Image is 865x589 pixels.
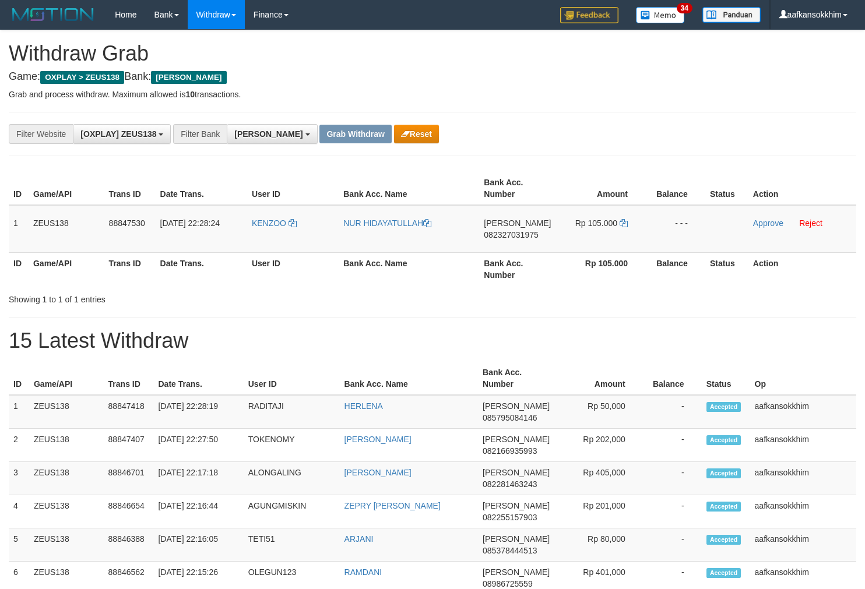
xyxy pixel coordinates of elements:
th: Date Trans. [156,172,247,205]
th: Bank Acc. Name [340,362,478,395]
td: - [643,395,702,429]
td: [DATE] 22:16:05 [153,528,243,562]
a: HERLENA [344,401,383,411]
th: Trans ID [104,252,156,285]
td: - [643,429,702,462]
span: 88847530 [109,218,145,228]
p: Grab and process withdraw. Maximum allowed is transactions. [9,89,856,100]
strong: 10 [185,90,195,99]
div: Filter Website [9,124,73,144]
span: Copy 085378444513 to clipboard [483,546,537,555]
th: ID [9,252,29,285]
th: Rp 105.000 [555,252,645,285]
th: Status [702,362,750,395]
span: [DATE] 22:28:24 [160,218,220,228]
span: 34 [677,3,692,13]
img: Button%20Memo.svg [636,7,685,23]
span: Accepted [706,568,741,578]
td: ZEUS138 [29,205,104,253]
span: Accepted [706,435,741,445]
th: Game/API [29,362,104,395]
span: KENZOO [252,218,286,228]
th: Date Trans. [156,252,247,285]
th: Balance [643,362,702,395]
button: [OXPLAY] ZEUS138 [73,124,171,144]
a: RAMDANI [344,567,382,577]
td: aafkansokkhim [750,429,856,462]
span: [PERSON_NAME] [483,534,550,544]
th: User ID [244,362,340,395]
td: 4 [9,495,29,528]
span: [PERSON_NAME] [483,501,550,510]
span: [PERSON_NAME] [151,71,226,84]
span: Copy 08986725559 to clipboard [483,579,533,588]
td: 1 [9,205,29,253]
th: Bank Acc. Name [339,172,479,205]
td: 2 [9,429,29,462]
span: Copy 082281463243 to clipboard [483,479,537,489]
td: Rp 50,000 [554,395,643,429]
th: ID [9,362,29,395]
td: TETI51 [244,528,340,562]
span: Copy 082255157903 to clipboard [483,513,537,522]
th: User ID [247,172,339,205]
a: Approve [753,218,783,228]
td: 88846654 [104,495,154,528]
td: [DATE] 22:28:19 [153,395,243,429]
td: Rp 201,000 [554,495,643,528]
th: User ID [247,252,339,285]
th: Bank Acc. Number [479,172,555,205]
td: - - - [645,205,705,253]
span: Rp 105.000 [575,218,617,228]
span: [PERSON_NAME] [483,435,550,444]
img: panduan.png [702,7,761,23]
a: Reject [799,218,822,228]
td: [DATE] 22:27:50 [153,429,243,462]
span: Copy 082166935993 to clipboard [483,446,537,456]
h1: Withdraw Grab [9,42,856,65]
a: [PERSON_NAME] [344,468,412,477]
th: Game/API [29,252,104,285]
th: Bank Acc. Number [478,362,554,395]
th: Trans ID [104,362,154,395]
a: KENZOO [252,218,297,228]
h1: 15 Latest Withdraw [9,329,856,352]
th: Op [750,362,856,395]
th: Balance [645,172,705,205]
th: Amount [555,172,645,205]
span: Accepted [706,535,741,545]
th: Date Trans. [153,362,243,395]
a: Copy 105000 to clipboard [620,218,628,228]
th: Balance [645,252,705,285]
span: [PERSON_NAME] [483,567,550,577]
th: Bank Acc. Number [479,252,555,285]
span: OXPLAY > ZEUS138 [40,71,124,84]
td: 3 [9,462,29,495]
td: TOKENOMY [244,429,340,462]
th: ID [9,172,29,205]
td: ZEUS138 [29,462,104,495]
td: 5 [9,528,29,562]
td: 88847418 [104,395,154,429]
td: aafkansokkhim [750,495,856,528]
th: Status [705,252,748,285]
div: Showing 1 to 1 of 1 entries [9,289,351,305]
td: - [643,528,702,562]
h4: Game: Bank: [9,71,856,83]
span: [PERSON_NAME] [483,468,550,477]
div: Filter Bank [173,124,227,144]
button: [PERSON_NAME] [227,124,317,144]
td: 88846701 [104,462,154,495]
span: [PERSON_NAME] [483,401,550,411]
td: Rp 202,000 [554,429,643,462]
th: Status [705,172,748,205]
td: ZEUS138 [29,495,104,528]
span: Copy 082327031975 to clipboard [484,230,538,239]
span: [PERSON_NAME] [484,218,551,228]
td: - [643,462,702,495]
td: ALONGALING [244,462,340,495]
td: 88847407 [104,429,154,462]
span: Copy 085795084146 to clipboard [483,413,537,422]
a: [PERSON_NAME] [344,435,412,444]
a: NUR HIDAYATULLAH [343,218,431,228]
